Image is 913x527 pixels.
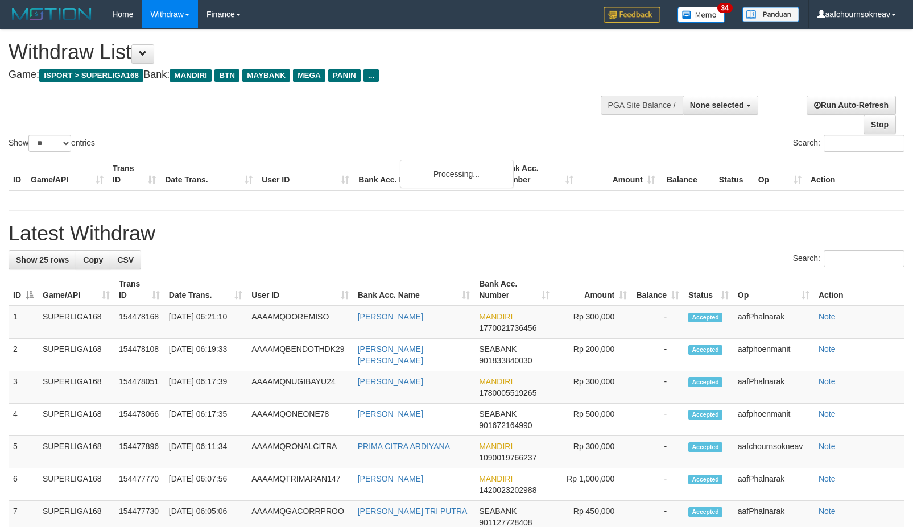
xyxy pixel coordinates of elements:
[554,468,632,501] td: Rp 1,000,000
[247,436,353,468] td: AAAAMQRONALCITRA
[631,404,684,436] td: -
[733,468,814,501] td: aafPhalnarak
[358,312,423,321] a: [PERSON_NAME]
[358,507,468,516] a: [PERSON_NAME] TRI PUTRA
[247,468,353,501] td: AAAAMQTRIMARAN147
[9,250,76,269] a: Show 25 rows
[9,306,38,339] td: 1
[358,442,450,451] a: PRIMA CITRA ARDIYANA
[479,356,532,365] span: Copy 901833840030 to clipboard
[631,468,684,501] td: -
[495,158,577,190] th: Bank Acc. Number
[38,468,114,501] td: SUPERLIGA168
[114,339,164,371] td: 154478108
[479,485,536,495] span: Copy 1420023202988 to clipboard
[164,468,247,501] td: [DATE] 06:07:56
[26,158,108,190] th: Game/API
[479,377,513,386] span: MANDIRI
[688,345,722,355] span: Accepted
[39,69,143,82] span: ISPORT > SUPERLIGA168
[114,273,164,306] th: Trans ID: activate to sort column ascending
[9,6,95,23] img: MOTION_logo.png
[9,371,38,404] td: 3
[110,250,141,269] a: CSV
[479,518,532,527] span: Copy 901127728408 to clipboard
[688,442,722,452] span: Accepted
[164,339,247,371] td: [DATE] 06:19:33
[733,339,814,371] td: aafphoenmanit
[742,7,799,22] img: panduan.png
[479,312,513,321] span: MANDIRI
[554,371,632,404] td: Rp 300,000
[358,409,423,418] a: [PERSON_NAME]
[114,306,164,339] td: 154478168
[83,255,103,264] span: Copy
[247,273,353,306] th: User ID: activate to sort column ascending
[814,273,904,306] th: Action
[358,474,423,483] a: [PERSON_NAME]
[690,101,744,110] span: None selected
[114,404,164,436] td: 154478066
[819,409,836,418] a: Note
[554,306,632,339] td: Rp 300,000
[38,306,114,339] td: SUPERLIGA168
[164,306,247,339] td: [DATE] 06:21:10
[164,273,247,306] th: Date Trans.: activate to sort column ascending
[717,3,733,13] span: 34
[38,404,114,436] td: SUPERLIGA168
[631,306,684,339] td: -
[354,158,495,190] th: Bank Acc. Name
[807,96,896,115] a: Run Auto-Refresh
[677,7,725,23] img: Button%20Memo.svg
[733,436,814,468] td: aafchournsokneav
[38,339,114,371] td: SUPERLIGA168
[164,404,247,436] td: [DATE] 06:17:35
[164,371,247,404] td: [DATE] 06:17:39
[601,96,683,115] div: PGA Site Balance /
[688,313,722,322] span: Accepted
[733,306,814,339] td: aafPhalnarak
[479,388,536,397] span: Copy 1780005519265 to clipboard
[688,507,722,517] span: Accepted
[554,339,632,371] td: Rp 200,000
[819,312,836,321] a: Note
[683,96,758,115] button: None selected
[631,371,684,404] td: -
[474,273,553,306] th: Bank Acc. Number: activate to sort column ascending
[9,158,26,190] th: ID
[114,436,164,468] td: 154477896
[819,345,836,354] a: Note
[353,273,475,306] th: Bank Acc. Name: activate to sort column ascending
[28,135,71,152] select: Showentries
[247,339,353,371] td: AAAAMQBENDOTHDK29
[114,371,164,404] td: 154478051
[688,410,722,420] span: Accepted
[9,69,597,81] h4: Game: Bank:
[733,371,814,404] td: aafPhalnarak
[479,409,517,418] span: SEABANK
[631,339,684,371] td: -
[479,474,513,483] span: MANDIRI
[684,273,733,306] th: Status: activate to sort column ascending
[247,404,353,436] td: AAAAMQONEONE78
[793,250,904,267] label: Search:
[479,507,517,516] span: SEABANK
[328,69,361,82] span: PANIN
[824,250,904,267] input: Search:
[400,160,514,188] div: Processing...
[242,69,290,82] span: MAYBANK
[819,474,836,483] a: Note
[819,507,836,516] a: Note
[9,135,95,152] label: Show entries
[819,442,836,451] a: Note
[358,377,423,386] a: [PERSON_NAME]
[38,436,114,468] td: SUPERLIGA168
[9,468,38,501] td: 6
[214,69,239,82] span: BTN
[9,339,38,371] td: 2
[358,345,423,365] a: [PERSON_NAME] [PERSON_NAME]
[363,69,379,82] span: ...
[631,273,684,306] th: Balance: activate to sort column ascending
[660,158,714,190] th: Balance
[257,158,354,190] th: User ID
